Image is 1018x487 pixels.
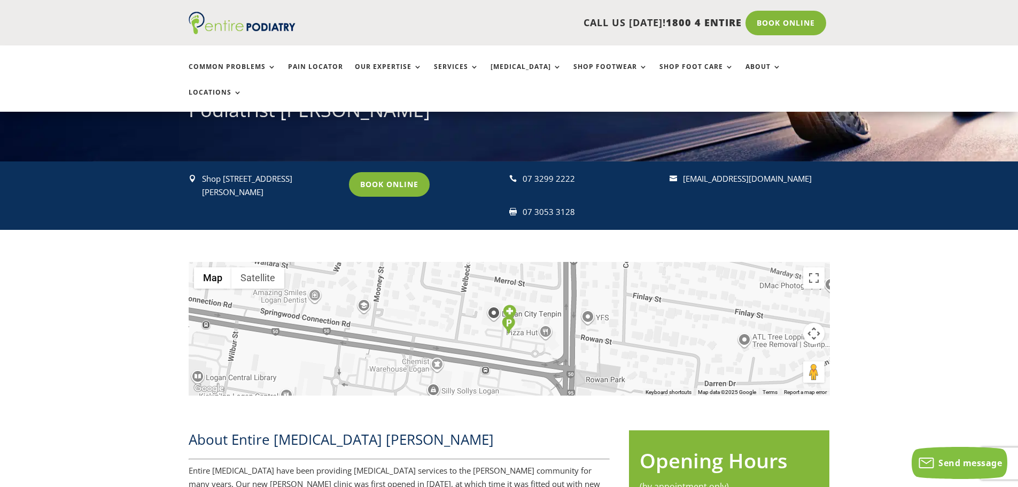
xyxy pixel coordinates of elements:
a: Entire Podiatry [189,26,296,36]
a: [EMAIL_ADDRESS][DOMAIN_NAME] [683,173,812,184]
div: Parking [502,316,515,335]
a: Services [434,63,479,86]
button: Toggle fullscreen view [803,267,825,289]
a: Click to see this area on Google Maps [191,382,227,396]
a: Report a map error [784,389,827,395]
h1: Podiatrist [PERSON_NAME] [189,97,830,129]
button: Map camera controls [803,323,825,344]
p: Shop [STREET_ADDRESS][PERSON_NAME] [202,172,339,199]
button: Send message [912,447,1007,479]
a: Book Online [349,172,430,197]
a: Locations [189,89,242,112]
a: Shop Foot Care [659,63,734,86]
button: Drag Pegman onto the map to open Street View [803,361,825,383]
div: 07 3053 3128 [523,205,660,219]
h2: Opening Hours [640,446,819,480]
span: Map data ©2025 Google [698,389,756,395]
a: [MEDICAL_DATA] [491,63,562,86]
span:  [509,175,517,182]
a: Common Problems [189,63,276,86]
button: Keyboard shortcuts [646,389,691,396]
a: Our Expertise [355,63,422,86]
span:  [189,175,196,182]
a: Terms [763,389,778,395]
span:  [509,208,517,215]
img: logo (1) [189,12,296,34]
a: About [745,63,781,86]
img: Google [191,382,227,396]
button: Show street map [194,267,231,289]
span:  [670,175,677,182]
button: Show satellite imagery [231,267,284,289]
p: CALL US [DATE]! [337,16,742,30]
div: Entire Podiatry Logan [503,305,516,323]
h2: About Entire [MEDICAL_DATA] [PERSON_NAME] [189,430,610,454]
a: Book Online [745,11,826,35]
a: Shop Footwear [573,63,648,86]
span: 1800 4 ENTIRE [666,16,742,29]
a: Pain Locator [288,63,343,86]
span: Send message [938,457,1002,469]
div: 07 3299 2222 [523,172,660,186]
